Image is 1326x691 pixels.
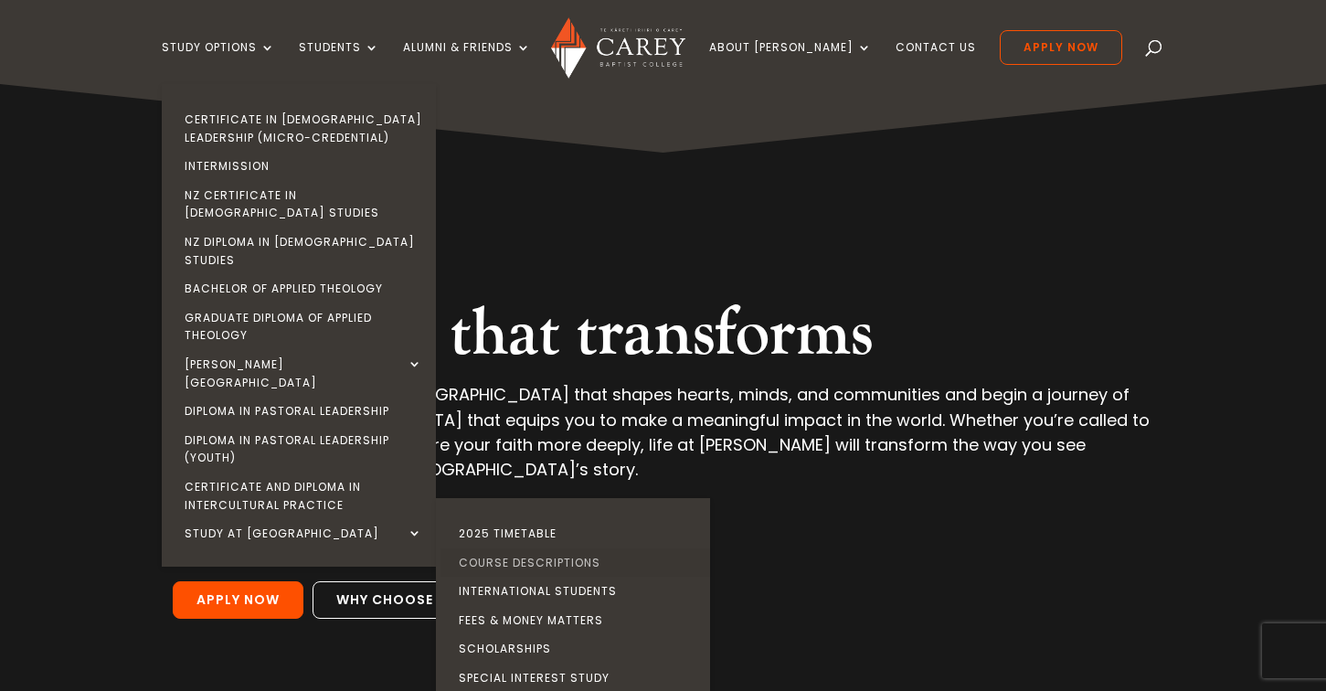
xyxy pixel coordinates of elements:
[551,17,685,79] img: Carey Baptist College
[166,519,440,548] a: Study at [GEOGRAPHIC_DATA]
[440,606,715,635] a: Fees & Money Matters
[166,181,440,228] a: NZ Certificate in [DEMOGRAPHIC_DATA] Studies
[173,294,1153,382] h2: Theology that transforms
[166,105,440,152] a: Certificate in [DEMOGRAPHIC_DATA] Leadership (Micro-credential)
[162,41,275,84] a: Study Options
[313,581,590,620] a: Why choose [PERSON_NAME]?
[440,634,715,664] a: Scholarships
[173,581,303,620] a: Apply Now
[440,519,715,548] a: 2025 Timetable
[173,382,1153,498] p: We invite you to discover [DEMOGRAPHIC_DATA] that shapes hearts, minds, and communities and begin...
[166,350,440,397] a: [PERSON_NAME][GEOGRAPHIC_DATA]
[440,577,715,606] a: International Students
[403,41,531,84] a: Alumni & Friends
[166,152,440,181] a: Intermission
[709,41,872,84] a: About [PERSON_NAME]
[166,274,440,303] a: Bachelor of Applied Theology
[1000,30,1122,65] a: Apply Now
[896,41,976,84] a: Contact Us
[166,228,440,274] a: NZ Diploma in [DEMOGRAPHIC_DATA] Studies
[166,473,440,519] a: Certificate and Diploma in Intercultural Practice
[166,397,440,426] a: Diploma in Pastoral Leadership
[166,426,440,473] a: Diploma in Pastoral Leadership (Youth)
[440,548,715,578] a: Course Descriptions
[299,41,379,84] a: Students
[166,303,440,350] a: Graduate Diploma of Applied Theology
